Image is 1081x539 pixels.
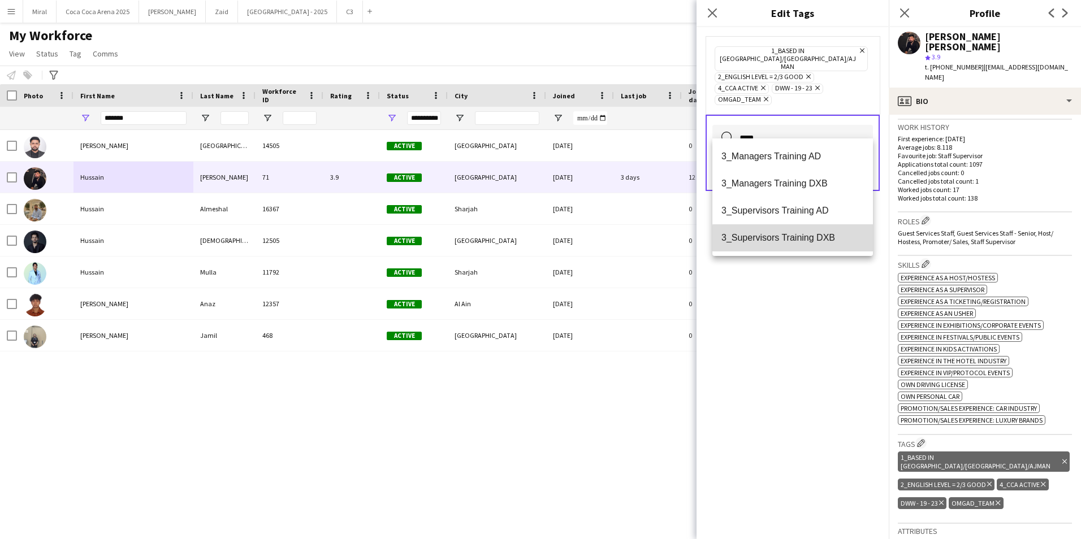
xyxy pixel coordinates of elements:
[898,177,1072,185] p: Cancelled jobs total count: 1
[23,1,57,23] button: Miral
[73,320,193,351] div: [PERSON_NAME]
[32,46,63,61] a: Status
[901,309,973,318] span: Experience as an Usher
[200,92,234,100] span: Last Name
[898,479,994,490] div: 2_English Level = 2/3 Good
[901,297,1026,306] span: Experience as a Ticketing/Registration
[546,257,614,288] div: [DATE]
[925,32,1072,52] div: [PERSON_NAME] [PERSON_NAME]
[387,173,422,182] span: Active
[682,257,755,288] div: 0
[682,193,755,224] div: 0
[256,162,323,193] div: 71
[546,130,614,161] div: [DATE]
[682,225,755,256] div: 0
[387,113,397,123] button: Open Filter Menu
[387,268,422,277] span: Active
[898,194,1072,202] p: Worked jobs total count: 138
[718,47,857,71] span: 1_Based in [GEOGRAPHIC_DATA]/[GEOGRAPHIC_DATA]/Ajman
[898,437,1072,449] h3: Tags
[256,288,323,319] div: 12357
[682,320,755,351] div: 0
[546,320,614,351] div: [DATE]
[101,111,187,125] input: First Name Filter Input
[455,92,468,100] span: City
[193,257,256,288] div: Mulla
[70,49,81,59] span: Tag
[256,320,323,351] div: 468
[256,193,323,224] div: 16367
[949,497,1003,509] div: OMGAD_Team
[697,6,889,20] h3: Edit Tags
[73,130,193,161] div: [PERSON_NAME]
[901,345,997,353] span: Experience in Kids Activations
[24,294,46,316] img: Mohammed Hussain Anaz
[387,332,422,340] span: Active
[546,193,614,224] div: [DATE]
[47,68,60,82] app-action-btn: Advanced filters
[455,113,465,123] button: Open Filter Menu
[889,6,1081,20] h3: Profile
[721,178,864,189] span: 3_Managers Training DXB
[57,1,139,23] button: Coca Coca Arena 2025
[721,205,864,216] span: 3_Supervisors Training AD
[682,288,755,319] div: 0
[193,320,256,351] div: Jamil
[139,1,206,23] button: [PERSON_NAME]
[475,111,539,125] input: City Filter Input
[193,130,256,161] div: [GEOGRAPHIC_DATA]
[898,122,1072,132] h3: Work history
[997,479,1048,490] div: 4_CCA Active
[898,143,1072,151] p: Average jobs: 8.118
[9,49,25,59] span: View
[898,497,946,509] div: DWW - 19 - 23
[614,162,682,193] div: 3 days
[901,416,1043,424] span: Promotion/Sales Experience: Luxury Brands
[901,333,1019,341] span: Experience in Festivals/Public Events
[387,300,422,308] span: Active
[901,392,959,401] span: Own Personal Car
[24,167,46,190] img: Hussain Al Saadi
[330,92,352,100] span: Rating
[256,257,323,288] div: 11792
[718,84,758,93] span: 4_CCA Active
[24,136,46,158] img: Abrar Hussain Talpur
[448,257,546,288] div: Sharjah
[553,92,575,100] span: Joined
[721,151,864,162] span: 3_Managers Training AD
[718,73,803,82] span: 2_English Level = 2/3 Good
[898,526,1072,536] h3: Attributes
[448,130,546,161] div: [GEOGRAPHIC_DATA]
[80,92,115,100] span: First Name
[721,232,864,243] span: 3_Supervisors Training DXB
[80,113,90,123] button: Open Filter Menu
[901,285,984,294] span: Experience as a Supervisor
[193,193,256,224] div: Almeshal
[387,205,422,214] span: Active
[553,113,563,123] button: Open Filter Menu
[898,168,1072,177] p: Cancelled jobs count: 0
[24,92,43,100] span: Photo
[448,193,546,224] div: Sharjah
[193,225,256,256] div: [DEMOGRAPHIC_DATA]
[718,95,761,105] span: OMGAD_Team
[256,130,323,161] div: 14505
[898,229,1053,246] span: Guest Services Staff, Guest Services Staff - Senior, Host/ Hostess, Promoter/ Sales, Staff Superv...
[901,368,1010,377] span: Experience in VIP/Protocol Events
[24,325,46,348] img: Muhammad Hussain Jamil
[73,288,193,319] div: [PERSON_NAME]
[925,63,1068,81] span: | [EMAIL_ADDRESS][DOMAIN_NAME]
[193,162,256,193] div: [PERSON_NAME]
[262,87,303,104] span: Workforce ID
[73,193,193,224] div: Hussain
[898,160,1072,168] p: Applications total count: 1097
[621,92,646,100] span: Last job
[262,113,273,123] button: Open Filter Menu
[73,225,193,256] div: Hussain
[206,1,238,23] button: Zaid
[901,380,965,389] span: Own Driving License
[93,49,118,59] span: Comms
[448,288,546,319] div: Al Ain
[256,225,323,256] div: 12505
[682,130,755,161] div: 0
